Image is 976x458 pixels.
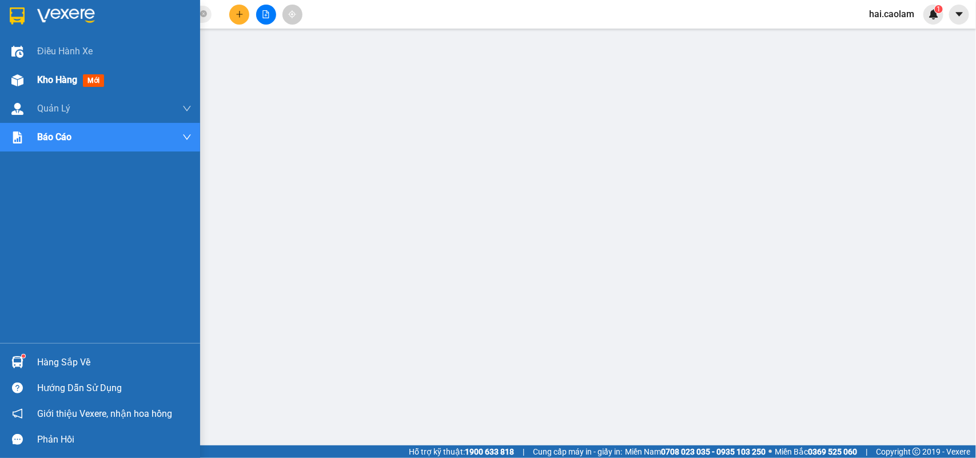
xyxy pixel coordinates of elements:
[37,44,93,58] span: Điều hành xe
[37,101,70,116] span: Quản Lý
[935,5,943,13] sup: 1
[860,7,923,21] span: hai.caolam
[12,434,23,445] span: message
[523,445,524,458] span: |
[37,407,172,421] span: Giới thiệu Vexere, nhận hoa hồng
[661,447,766,456] strong: 0708 023 035 - 0935 103 250
[409,445,514,458] span: Hỗ trợ kỹ thuật:
[11,132,23,144] img: solution-icon
[625,445,766,458] span: Miền Nam
[182,104,192,113] span: down
[37,130,71,144] span: Báo cáo
[949,5,969,25] button: caret-down
[913,448,921,456] span: copyright
[954,9,965,19] span: caret-down
[236,10,244,18] span: plus
[200,9,207,20] span: close-circle
[11,46,23,58] img: warehouse-icon
[22,355,25,358] sup: 1
[11,356,23,368] img: warehouse-icon
[12,408,23,419] span: notification
[929,9,939,19] img: icon-new-feature
[182,133,192,142] span: down
[12,383,23,393] span: question-circle
[866,445,867,458] span: |
[937,5,941,13] span: 1
[37,380,192,397] div: Hướng dẫn sử dụng
[200,10,207,17] span: close-circle
[256,5,276,25] button: file-add
[229,5,249,25] button: plus
[11,74,23,86] img: warehouse-icon
[768,449,772,454] span: ⚪️
[288,10,296,18] span: aim
[808,447,857,456] strong: 0369 525 060
[83,74,104,87] span: mới
[533,445,622,458] span: Cung cấp máy in - giấy in:
[11,103,23,115] img: warehouse-icon
[282,5,302,25] button: aim
[775,445,857,458] span: Miền Bắc
[10,7,25,25] img: logo-vxr
[37,74,77,85] span: Kho hàng
[465,447,514,456] strong: 1900 633 818
[37,354,192,371] div: Hàng sắp về
[262,10,270,18] span: file-add
[37,431,192,448] div: Phản hồi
